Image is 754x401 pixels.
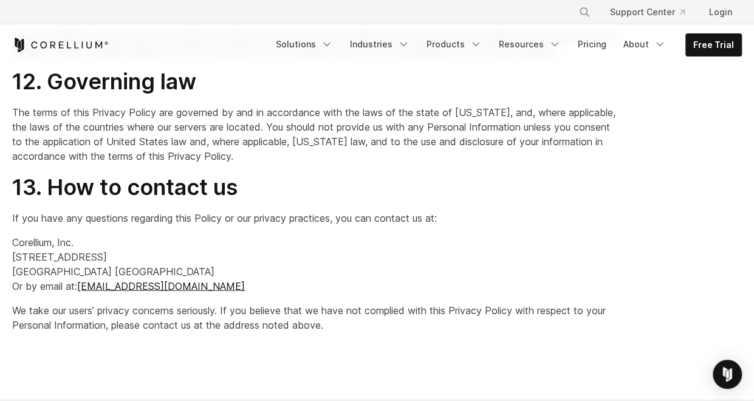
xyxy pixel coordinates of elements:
[12,68,616,95] h2: 12. Governing law
[616,33,673,55] a: About
[343,33,417,55] a: Industries
[564,1,742,23] div: Navigation Menu
[12,210,616,225] p: If you have any questions regarding this Policy or our privacy practices, you can contact us at:
[600,1,694,23] a: Support Center
[699,1,742,23] a: Login
[492,33,568,55] a: Resources
[269,33,340,55] a: Solutions
[12,303,616,332] p: We take our users’ privacy concerns seriously. If you believe that we have not complied with this...
[686,34,741,56] a: Free Trial
[269,33,742,57] div: Navigation Menu
[12,173,616,200] h2: 13. How to contact us
[12,38,109,52] a: Corellium Home
[12,105,616,163] p: The terms of this Privacy Policy are governed by and in accordance with the laws of the state of ...
[77,279,245,292] a: [EMAIL_ADDRESS][DOMAIN_NAME]
[419,33,489,55] a: Products
[574,1,595,23] button: Search
[713,360,742,389] div: Open Intercom Messenger
[12,235,616,293] p: Corellium, Inc. [STREET_ADDRESS] [GEOGRAPHIC_DATA] [GEOGRAPHIC_DATA] Or by email at:
[571,33,614,55] a: Pricing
